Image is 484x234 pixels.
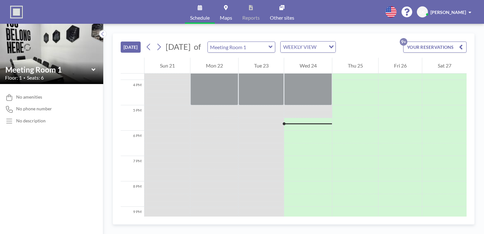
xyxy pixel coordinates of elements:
[5,65,92,74] input: Meeting Room 1
[144,58,190,74] div: Sun 21
[400,38,407,46] p: 9+
[121,42,141,53] button: [DATE]
[282,43,318,51] span: WEEKLY VIEW
[379,58,422,74] div: Fri 26
[419,9,425,15] span: DC
[121,80,144,105] div: 4 PM
[16,94,42,100] span: No amenities
[121,207,144,232] div: 9 PM
[166,42,191,51] span: [DATE]
[16,118,46,124] div: No description
[121,105,144,131] div: 5 PM
[403,42,467,53] button: YOUR RESERVATIONS9+
[194,42,201,52] span: of
[27,75,44,81] span: Seats: 6
[10,6,23,18] img: organization-logo
[270,15,294,20] span: Other sites
[208,42,269,52] input: Meeting Room 1
[121,181,144,207] div: 8 PM
[281,42,335,52] div: Search for option
[332,58,378,74] div: Thu 25
[16,106,52,112] span: No phone number
[284,58,332,74] div: Wed 24
[422,58,467,74] div: Sat 27
[318,43,325,51] input: Search for option
[5,75,22,81] span: Floor: 1
[430,10,466,15] span: [PERSON_NAME]
[121,156,144,181] div: 7 PM
[242,15,260,20] span: Reports
[190,58,238,74] div: Mon 22
[220,15,232,20] span: Maps
[121,131,144,156] div: 6 PM
[23,76,25,80] span: •
[239,58,284,74] div: Tue 23
[190,15,210,20] span: Schedule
